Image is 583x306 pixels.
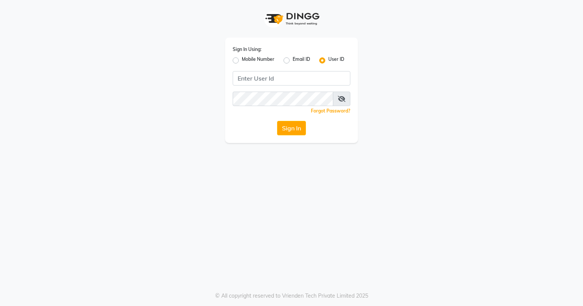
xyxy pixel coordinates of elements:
[261,8,322,30] img: logo1.svg
[328,56,344,65] label: User ID
[293,56,310,65] label: Email ID
[277,121,306,135] button: Sign In
[233,71,350,86] input: Username
[233,46,262,53] label: Sign In Using:
[242,56,274,65] label: Mobile Number
[233,92,333,106] input: Username
[311,108,350,114] a: Forgot Password?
